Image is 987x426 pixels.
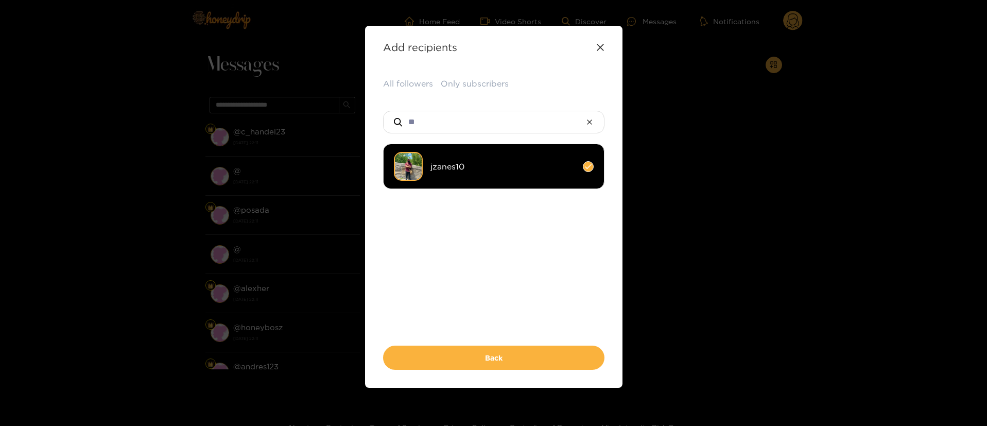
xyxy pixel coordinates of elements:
button: All followers [383,78,433,90]
button: Back [383,346,604,370]
span: jzanes10 [430,161,575,173]
img: y3lbc-6fc38bb7-d84e-4a22-86ae-7b8eb055153d.jpeg [394,152,423,181]
strong: Add recipients [383,41,457,53]
button: Only subscribers [441,78,509,90]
